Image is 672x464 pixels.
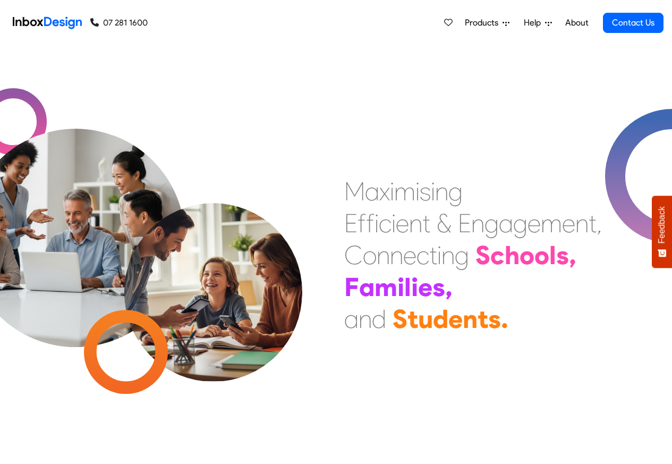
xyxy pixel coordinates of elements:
div: E [458,207,471,239]
div: S [393,303,407,335]
div: t [478,303,488,335]
div: o [520,239,534,271]
div: x [379,175,390,207]
div: i [431,175,435,207]
div: i [392,207,396,239]
div: m [375,271,397,303]
div: a [499,207,513,239]
div: t [422,207,430,239]
div: l [404,271,411,303]
div: , [597,207,602,239]
div: n [390,239,403,271]
div: n [463,303,478,335]
div: e [396,207,409,239]
div: n [441,239,455,271]
div: d [372,303,386,335]
button: Feedback - Show survey [652,196,672,268]
div: m [541,207,562,239]
div: f [366,207,375,239]
span: Help [524,16,545,29]
div: n [377,239,390,271]
div: s [488,303,501,335]
div: o [534,239,549,271]
div: n [435,175,448,207]
div: , [569,239,576,271]
div: a [359,271,375,303]
div: e [528,207,541,239]
div: n [575,207,589,239]
div: g [448,175,463,207]
div: l [549,239,556,271]
div: u [418,303,433,335]
div: c [379,207,392,239]
div: , [445,271,453,303]
div: e [562,207,575,239]
a: Help [520,12,556,33]
a: Contact Us [603,13,664,33]
div: F [344,271,359,303]
div: e [448,303,463,335]
div: a [344,303,359,335]
div: c [416,239,429,271]
span: Products [465,16,503,29]
div: i [375,207,379,239]
div: C [344,239,363,271]
div: i [437,239,441,271]
div: i [415,175,420,207]
a: Products [461,12,514,33]
div: i [390,175,394,207]
div: S [475,239,490,271]
div: t [589,207,597,239]
div: d [433,303,448,335]
div: m [394,175,415,207]
div: g [455,239,469,271]
div: c [490,239,505,271]
div: i [397,271,404,303]
div: s [432,271,445,303]
div: . [501,303,508,335]
div: Maximising Efficient & Engagement, Connecting Schools, Families, and Students. [344,175,602,335]
div: n [471,207,484,239]
div: g [484,207,499,239]
div: M [344,175,365,207]
div: e [403,239,416,271]
div: i [411,271,418,303]
div: n [409,207,422,239]
div: t [407,303,418,335]
a: 07 281 1600 [90,16,148,29]
div: e [418,271,432,303]
div: h [505,239,520,271]
div: s [420,175,431,207]
span: Feedback [657,206,667,243]
a: About [562,12,591,33]
div: a [365,175,379,207]
div: f [358,207,366,239]
div: g [513,207,528,239]
div: & [437,207,452,239]
img: parents_with_child.png [102,159,325,382]
div: s [556,239,569,271]
div: n [359,303,372,335]
div: E [344,207,358,239]
div: t [429,239,437,271]
div: o [363,239,377,271]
